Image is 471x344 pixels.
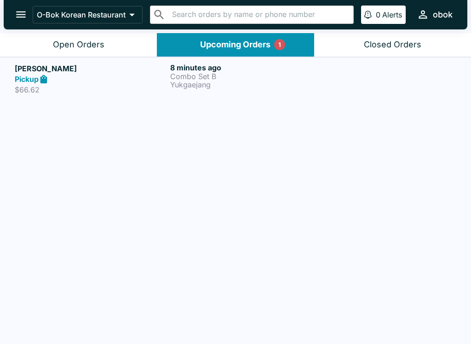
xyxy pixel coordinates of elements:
[170,63,322,72] h6: 8 minutes ago
[170,72,322,80] p: Combo Set B
[278,40,281,49] p: 1
[170,80,322,89] p: Yukgaejang
[15,85,167,94] p: $66.62
[9,3,33,26] button: open drawer
[53,40,104,50] div: Open Orders
[15,63,167,74] h5: [PERSON_NAME]
[382,10,402,19] p: Alerts
[33,6,143,23] button: O-Bok Korean Restaurant
[169,8,350,21] input: Search orders by name or phone number
[376,10,380,19] p: 0
[15,75,39,84] strong: Pickup
[364,40,421,50] div: Closed Orders
[37,10,126,19] p: O-Bok Korean Restaurant
[200,40,270,50] div: Upcoming Orders
[413,5,456,24] button: obok
[433,9,453,20] div: obok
